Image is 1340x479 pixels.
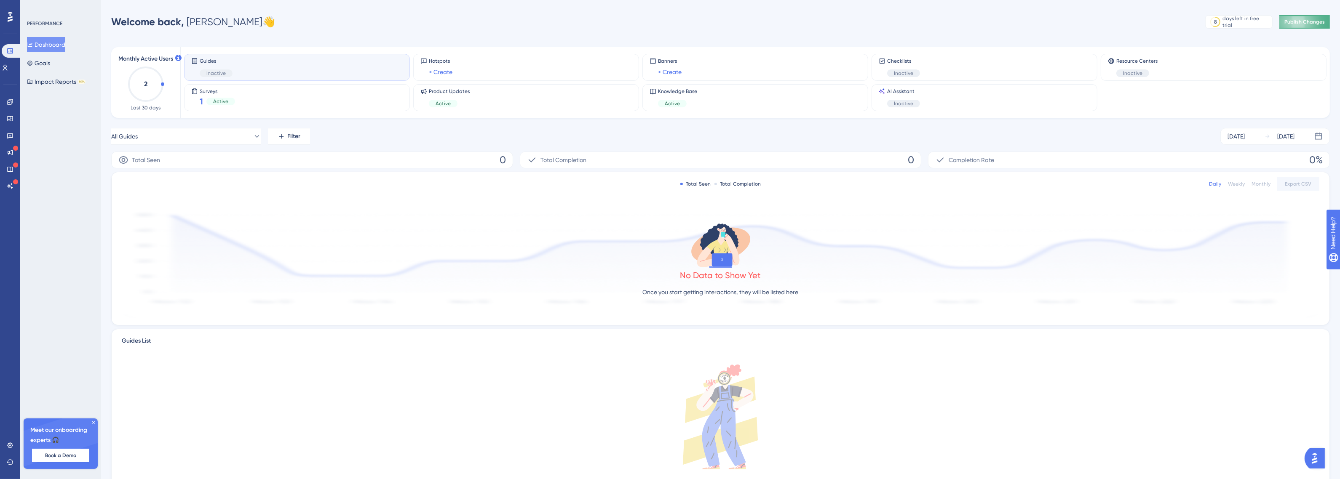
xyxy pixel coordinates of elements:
[30,425,91,445] span: Meet our onboarding experts 🎧
[32,449,89,462] button: Book a Demo
[20,2,53,12] span: Need Help?
[949,155,994,165] span: Completion Rate
[658,67,682,77] a: + Create
[658,88,697,95] span: Knowledge Base
[111,131,138,141] span: All Guides
[200,96,203,107] span: 1
[131,104,161,111] span: Last 30 days
[680,181,711,187] div: Total Seen
[27,56,50,71] button: Goals
[1309,153,1323,167] span: 0%
[429,88,470,95] span: Product Updates
[1228,181,1245,187] div: Weekly
[894,100,913,107] span: Inactive
[111,16,184,28] span: Welcome back,
[894,70,913,77] span: Inactive
[436,100,451,107] span: Active
[665,100,680,107] span: Active
[288,131,301,141] span: Filter
[132,155,160,165] span: Total Seen
[1123,70,1142,77] span: Inactive
[1214,19,1217,25] div: 8
[429,67,452,77] a: + Create
[680,269,761,281] div: No Data to Show Yet
[1209,181,1221,187] div: Daily
[1285,181,1312,187] span: Export CSV
[1279,15,1330,29] button: Publish Changes
[643,287,799,297] p: Once you start getting interactions, they will be listed here
[1277,131,1295,141] div: [DATE]
[27,20,62,27] div: PERFORMANCE
[1284,19,1325,25] span: Publish Changes
[144,80,147,88] text: 2
[111,128,261,145] button: All Guides
[268,128,310,145] button: Filter
[122,336,151,351] span: Guides List
[887,88,920,95] span: AI Assistant
[887,58,920,64] span: Checklists
[1305,446,1330,471] iframe: UserGuiding AI Assistant Launcher
[45,452,76,459] span: Book a Demo
[213,98,228,105] span: Active
[540,155,586,165] span: Total Completion
[200,88,235,94] span: Surveys
[1228,131,1245,141] div: [DATE]
[908,153,914,167] span: 0
[1252,181,1270,187] div: Monthly
[500,153,506,167] span: 0
[78,80,86,84] div: BETA
[1277,177,1319,191] button: Export CSV
[206,70,226,77] span: Inactive
[1223,15,1270,29] div: days left in free trial
[118,54,173,64] span: Monthly Active Users
[1116,58,1158,64] span: Resource Centers
[429,58,452,64] span: Hotspots
[27,37,65,52] button: Dashboard
[27,74,86,89] button: Impact ReportsBETA
[658,58,682,64] span: Banners
[714,181,761,187] div: Total Completion
[200,58,233,64] span: Guides
[111,15,275,29] div: [PERSON_NAME] 👋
